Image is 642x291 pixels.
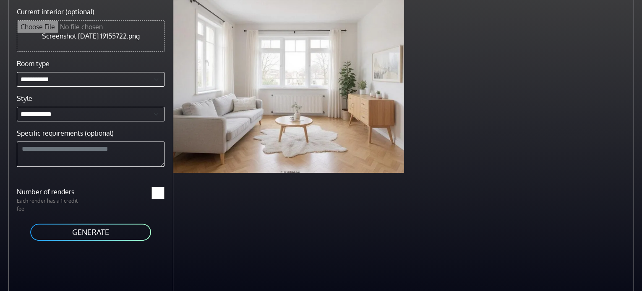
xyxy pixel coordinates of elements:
button: GENERATE [29,223,152,242]
label: Specific requirements (optional) [17,128,114,138]
p: Each render has a 1 credit fee [12,197,91,213]
p: less than a minute ago [251,18,327,26]
p: Scandinavian living room [251,7,327,17]
label: Style [17,93,32,103]
label: Number of renders [12,187,91,197]
label: Room type [17,59,50,69]
label: Current interior (optional) [17,7,94,17]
